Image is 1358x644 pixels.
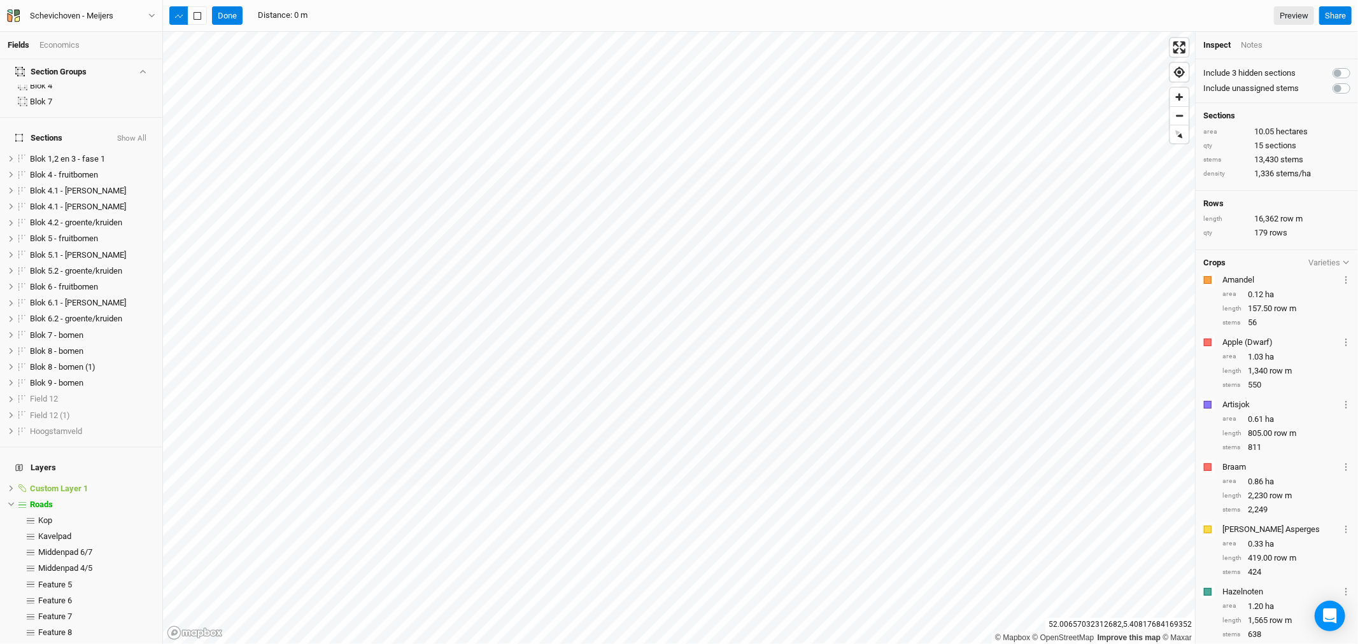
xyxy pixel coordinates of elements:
[1203,169,1248,179] div: density
[30,10,113,22] div: Schevichoven - Meijers
[30,362,155,372] div: Blok 8 - bomen (1)
[1170,63,1189,81] span: Find my location
[1222,318,1241,328] div: stems
[38,580,72,589] span: Feature 5
[1222,586,1340,598] div: Hazelnoten
[163,32,1195,644] canvas: Map
[1222,414,1350,425] div: 0.61
[30,346,83,356] span: Blok 8 - bomen
[1203,155,1248,165] div: stems
[8,40,29,50] a: Fields
[1265,289,1274,300] span: ha
[1241,39,1263,51] div: Notes
[38,547,155,557] div: Middenpad 6/7
[1203,227,1350,239] div: 179
[1342,272,1350,287] button: Crop Usage
[1203,228,1248,238] div: qty
[188,6,207,25] button: Shortcut: 2
[1274,428,1296,439] span: row m
[30,97,155,107] div: Blok 7
[30,362,95,372] span: Blok 8 - bomen (1)
[1280,213,1303,225] span: row m
[39,39,80,51] div: Economics
[30,282,155,292] div: Blok 6 - fruitbomen
[1222,428,1350,439] div: 805.00
[30,266,155,276] div: Blok 5.2 - groente/kruiden
[1166,122,1192,147] span: Reset bearing to north
[30,330,155,340] div: Blok 7 - bomen
[1222,630,1241,640] div: stems
[1170,88,1189,106] span: Zoom in
[1222,491,1241,501] div: length
[1222,552,1350,564] div: 419.00
[1203,39,1231,51] div: Inspect
[1163,633,1192,642] a: Maxar
[30,282,98,291] span: Blok 6 - fruitbomen
[1274,303,1296,314] span: row m
[38,531,155,542] div: Kavelpad
[1270,227,1287,239] span: rows
[30,298,155,308] div: Blok 6.1 - bessen
[6,9,156,23] button: Schevichoven - Meijers
[1222,442,1350,453] div: 811
[1222,290,1241,299] div: area
[1342,335,1350,349] button: Crop Usage
[1170,125,1189,143] button: Reset bearing to north
[1222,304,1241,314] div: length
[38,547,92,557] span: Middenpad 6/7
[1315,601,1345,631] div: Open Intercom Messenger
[1222,476,1350,487] div: 0.86
[1222,337,1340,348] div: Apple (Dwarf)
[30,186,126,195] span: Blok 4.1 - [PERSON_NAME]
[1222,615,1350,626] div: 1,565
[1203,258,1226,268] h4: Crops
[1222,477,1241,486] div: area
[1222,303,1350,314] div: 157.50
[1222,568,1241,577] div: stems
[15,67,87,77] div: Section Groups
[137,67,148,76] button: Show section groups
[30,500,155,510] div: Roads
[30,314,155,324] div: Blok 6.2 - groente/kruiden
[1033,633,1094,642] a: OpenStreetMap
[1342,522,1350,536] button: Crop Usage
[1276,126,1308,137] span: hectares
[1276,168,1311,179] span: stems/ha
[30,500,53,509] span: Roads
[30,250,126,260] span: Blok 5.1 - [PERSON_NAME]
[30,81,155,91] div: Blok 4
[30,234,155,244] div: Blok 5 - fruitbomen
[1265,351,1274,363] span: ha
[30,346,155,356] div: Blok 8 - bomen
[1270,490,1292,501] span: row m
[38,627,155,638] div: Feature 8
[1280,154,1303,165] span: stems
[30,170,98,179] span: Blok 4 - fruitbomen
[1308,258,1350,267] button: Varieties
[1222,381,1241,390] div: stems
[1265,414,1274,425] span: ha
[1222,601,1350,612] div: 1.20
[1222,289,1350,300] div: 0.12
[1222,566,1350,578] div: 424
[1170,106,1189,125] button: Zoom out
[167,626,223,640] a: Mapbox logo
[1203,168,1350,179] div: 1,336
[1170,38,1189,57] button: Enter fullscreen
[1222,629,1350,640] div: 638
[30,170,155,180] div: Blok 4 - fruitbomen
[1274,6,1314,25] a: Preview
[1222,379,1350,391] div: 550
[30,154,155,164] div: Blok 1,2 en 3 - fase 1
[38,531,71,541] span: Kavelpad
[1319,6,1352,25] button: Share
[30,426,155,437] div: Hoogstamveld
[30,266,122,276] span: Blok 5.2 - groente/kruiden
[1270,615,1292,626] span: row m
[30,378,155,388] div: Blok 9 - bomen
[1342,397,1350,412] button: Crop Usage
[1265,601,1274,612] span: ha
[30,202,126,211] span: Blok 4.1 - [PERSON_NAME]
[1222,538,1350,550] div: 0.33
